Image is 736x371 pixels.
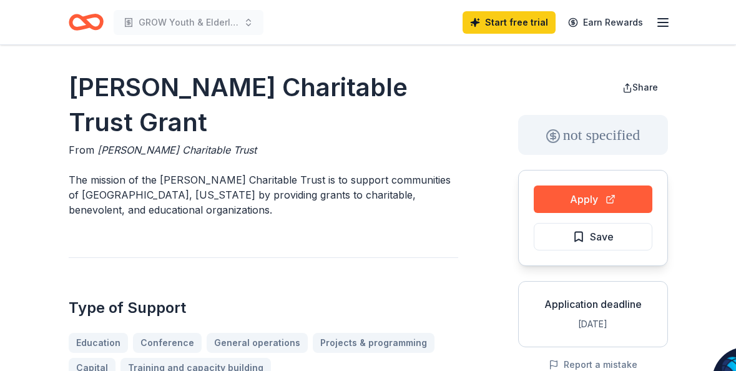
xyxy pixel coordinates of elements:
a: General operations [207,333,308,353]
a: Home [69,7,104,37]
div: not specified [518,115,668,155]
span: Share [632,82,658,92]
a: Earn Rewards [561,11,650,34]
button: Apply [534,185,652,213]
a: Start free trial [463,11,556,34]
p: The mission of the [PERSON_NAME] Charitable Trust is to support communities of [GEOGRAPHIC_DATA],... [69,172,458,217]
div: From [69,142,458,157]
button: Save [534,223,652,250]
h2: Type of Support [69,298,458,318]
span: GROW Youth & Elderly Development Program [139,15,238,30]
a: Conference [133,333,202,353]
span: [PERSON_NAME] Charitable Trust [97,144,257,156]
span: Save [590,229,614,245]
div: [DATE] [529,317,657,332]
div: Application deadline [529,297,657,312]
h1: [PERSON_NAME] Charitable Trust Grant [69,70,458,140]
a: Education [69,333,128,353]
button: Share [612,75,668,100]
a: Projects & programming [313,333,434,353]
button: GROW Youth & Elderly Development Program [114,10,263,35]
